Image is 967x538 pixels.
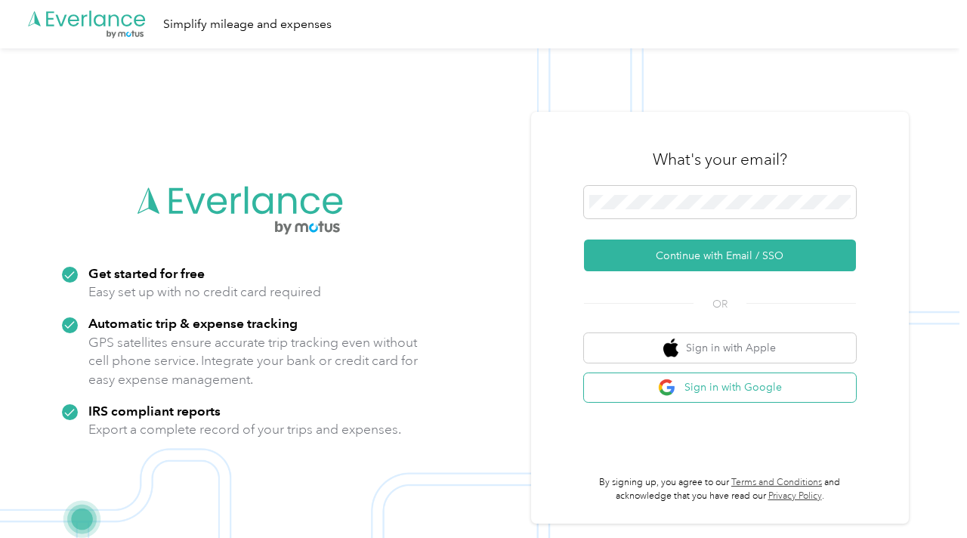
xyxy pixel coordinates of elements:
[88,265,205,281] strong: Get started for free
[584,240,856,271] button: Continue with Email / SSO
[88,403,221,419] strong: IRS compliant reports
[584,476,856,502] p: By signing up, you agree to our and acknowledge that you have read our .
[88,315,298,331] strong: Automatic trip & expense tracking
[88,283,321,301] p: Easy set up with no credit card required
[88,333,419,389] p: GPS satellites ensure accurate trip tracking even without cell phone service. Integrate your bank...
[694,296,746,312] span: OR
[653,149,787,170] h3: What's your email?
[584,333,856,363] button: apple logoSign in with Apple
[768,490,822,502] a: Privacy Policy
[88,420,401,439] p: Export a complete record of your trips and expenses.
[663,339,678,357] img: apple logo
[163,15,332,34] div: Simplify mileage and expenses
[584,373,856,403] button: google logoSign in with Google
[658,379,677,397] img: google logo
[731,477,822,488] a: Terms and Conditions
